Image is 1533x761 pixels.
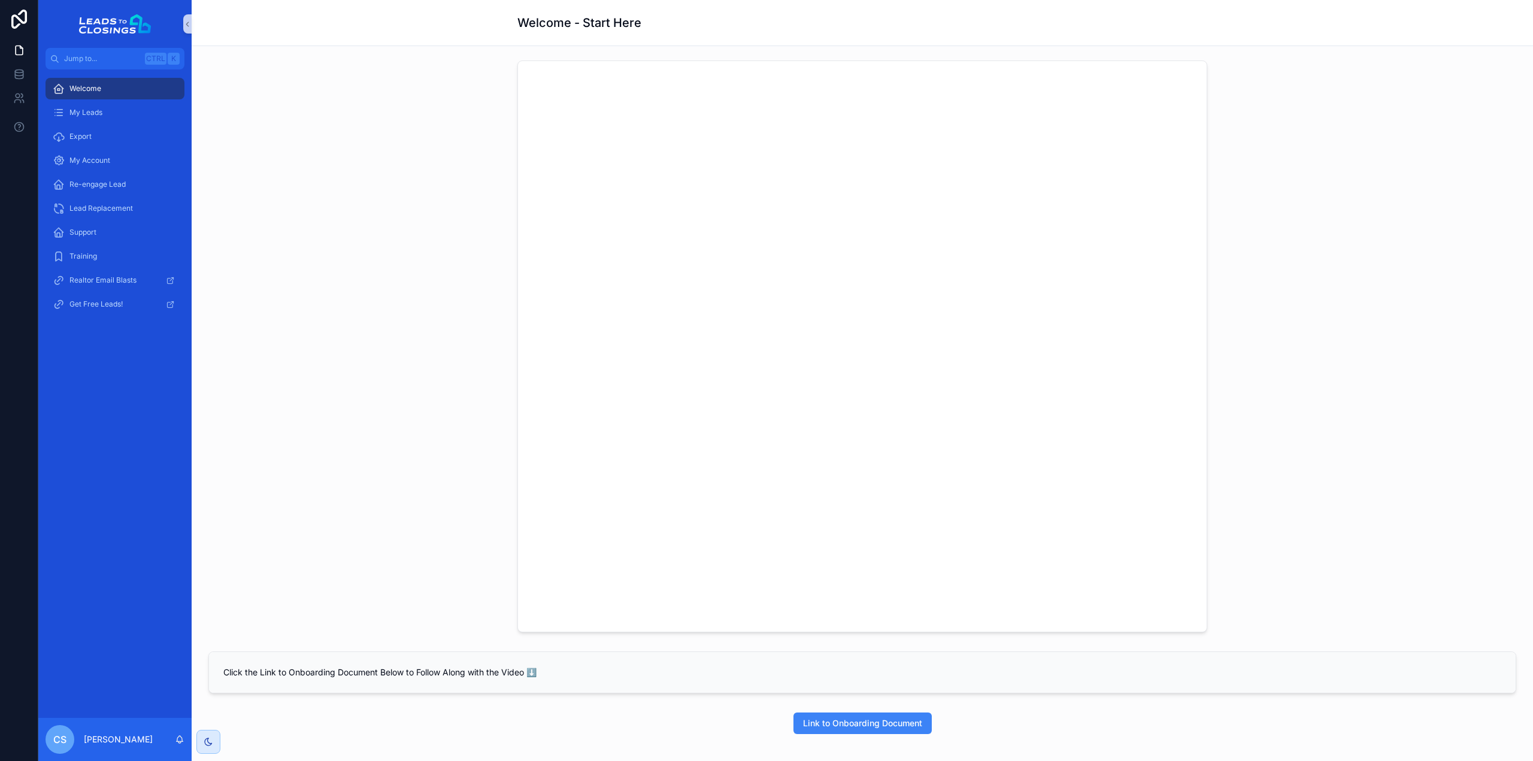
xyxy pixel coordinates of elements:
[53,732,66,747] span: CS
[69,299,123,309] span: Get Free Leads!
[69,108,102,117] span: My Leads
[803,717,922,729] span: Link to Onboarding Document
[46,222,184,243] a: Support
[46,269,184,291] a: Realtor Email Blasts
[46,198,184,219] a: Lead Replacement
[38,69,192,331] div: scrollable content
[517,14,641,31] h1: Welcome - Start Here
[46,126,184,147] a: Export
[84,733,153,745] p: [PERSON_NAME]
[46,174,184,195] a: Re-engage Lead
[46,78,184,99] a: Welcome
[46,102,184,123] a: My Leads
[69,156,110,165] span: My Account
[69,132,92,141] span: Export
[46,48,184,69] button: Jump to...CtrlK
[69,228,96,237] span: Support
[169,54,178,63] span: K
[223,667,537,677] span: Click the Link to Onboarding Document Below to Follow Along with the Video ⬇️
[69,204,133,213] span: Lead Replacement
[69,275,137,285] span: Realtor Email Blasts
[46,293,184,315] a: Get Free Leads!
[69,251,97,261] span: Training
[69,180,126,189] span: Re-engage Lead
[145,53,166,65] span: Ctrl
[69,84,101,93] span: Welcome
[64,54,140,63] span: Jump to...
[46,245,184,267] a: Training
[46,150,184,171] a: My Account
[79,14,150,34] img: App logo
[793,713,932,734] button: Link to Onboarding Document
